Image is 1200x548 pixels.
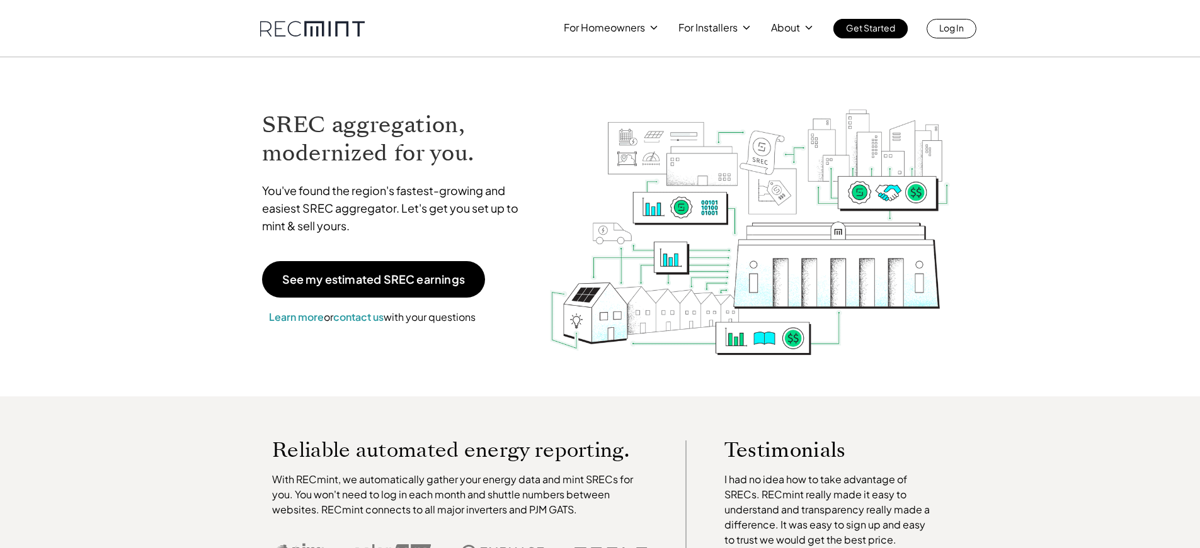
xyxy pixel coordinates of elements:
p: For Homeowners [564,19,645,36]
p: Log In [939,19,964,36]
p: Testimonials [724,440,912,459]
img: RECmint value cycle [549,76,951,359]
a: contact us [333,310,384,323]
p: About [771,19,800,36]
a: Log In [927,19,976,38]
p: You've found the region's fastest-growing and easiest SREC aggregator. Let's get you set up to mi... [262,182,530,235]
p: or with your questions [262,309,483,325]
a: See my estimated SREC earnings [262,261,485,298]
p: Get Started [846,19,895,36]
p: See my estimated SREC earnings [282,274,465,285]
p: I had no idea how to take advantage of SRECs. RECmint really made it easy to understand and trans... [724,472,936,547]
p: Reliable automated energy reporting. [272,440,648,459]
p: For Installers [678,19,738,36]
h1: SREC aggregation, modernized for you. [262,111,530,167]
p: With RECmint, we automatically gather your energy data and mint SRECs for you. You won't need to ... [272,472,648,517]
a: Learn more [269,310,324,323]
a: Get Started [833,19,908,38]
